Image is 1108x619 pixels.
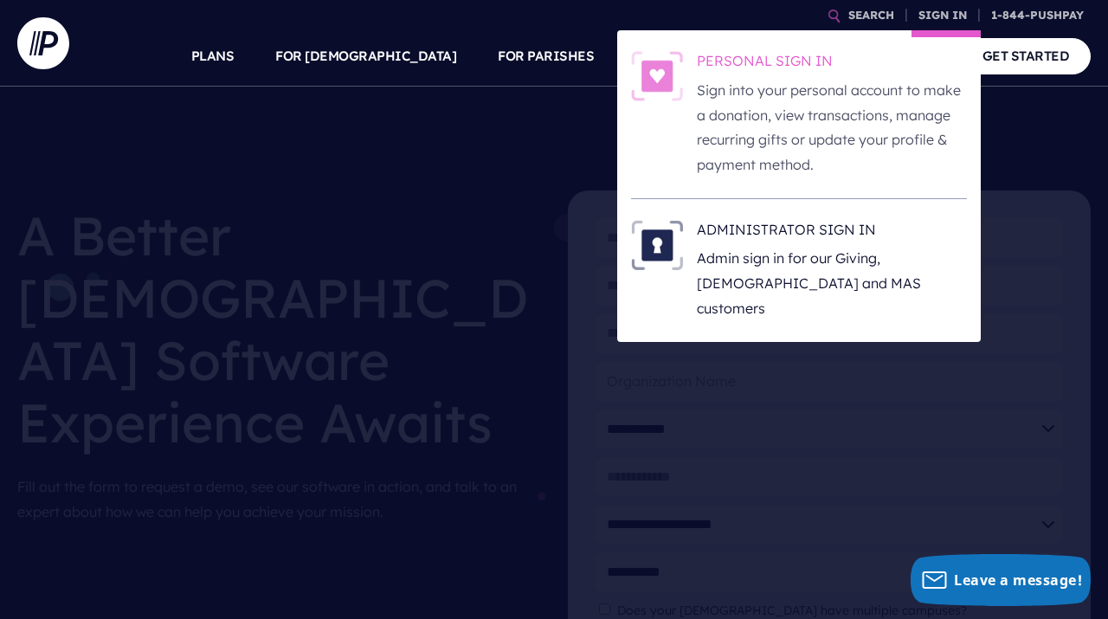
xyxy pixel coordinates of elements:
[631,220,967,321] a: ADMINISTRATOR SIGN IN - Illustration ADMINISTRATOR SIGN IN Admin sign in for our Giving, [DEMOGRA...
[697,78,967,177] p: Sign into your personal account to make a donation, view transactions, manage recurring gifts or ...
[631,51,967,177] a: PERSONAL SIGN IN - Illustration PERSONAL SIGN IN Sign into your personal account to make a donati...
[697,246,967,320] p: Admin sign in for our Giving, [DEMOGRAPHIC_DATA] and MAS customers
[498,26,594,87] a: FOR PARISHES
[855,26,919,87] a: COMPANY
[954,571,1082,590] span: Leave a message!
[697,220,967,246] h6: ADMINISTRATOR SIGN IN
[631,220,683,270] img: ADMINISTRATOR SIGN IN - Illustration
[754,26,815,87] a: EXPLORE
[191,26,235,87] a: PLANS
[961,38,1092,74] a: GET STARTED
[631,51,683,101] img: PERSONAL SIGN IN - Illustration
[635,26,712,87] a: SOLUTIONS
[275,26,456,87] a: FOR [DEMOGRAPHIC_DATA]
[911,554,1091,606] button: Leave a message!
[697,51,967,77] h6: PERSONAL SIGN IN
